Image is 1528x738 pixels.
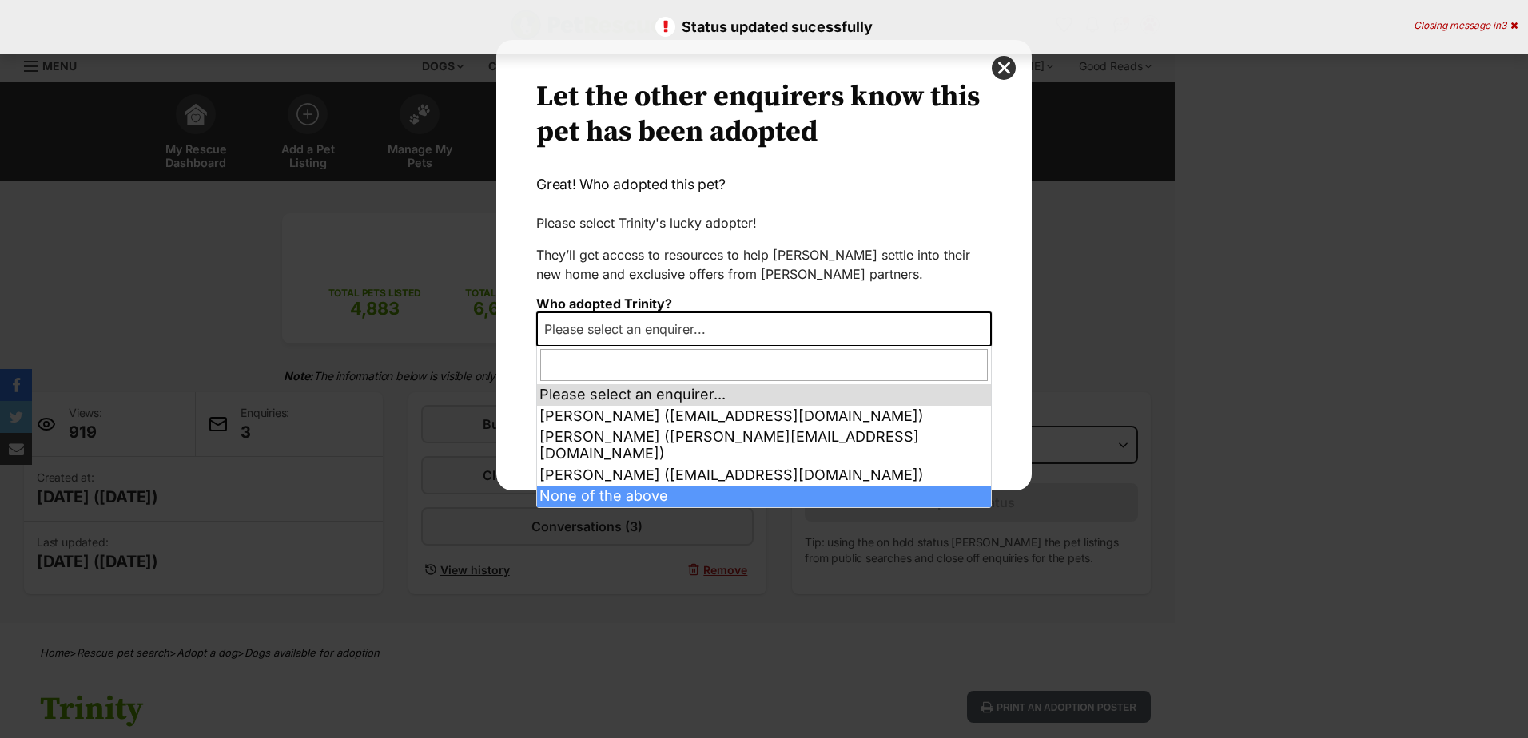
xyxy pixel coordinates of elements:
button: close [992,56,1016,80]
li: [PERSON_NAME] ([EMAIL_ADDRESS][DOMAIN_NAME]) [537,406,991,427]
span: Please select an enquirer... [538,318,722,340]
p: Great! Who adopted this pet? [536,174,992,195]
p: Status updated sucessfully [16,16,1512,38]
span: 3 [1501,19,1506,31]
label: Who adopted Trinity? [536,296,672,311]
li: Please select an enquirer... [537,384,991,406]
li: None of the above [537,486,991,507]
li: [PERSON_NAME] ([PERSON_NAME][EMAIL_ADDRESS][DOMAIN_NAME]) [537,427,991,464]
div: Closing message in [1414,20,1518,31]
p: They’ll get access to resources to help [PERSON_NAME] settle into their new home and exclusive of... [536,245,992,284]
h2: Let the other enquirers know this pet has been adopted [536,80,992,150]
p: Please select Trinity's lucky adopter! [536,213,992,232]
li: [PERSON_NAME] ([EMAIL_ADDRESS][DOMAIN_NAME]) [537,465,991,486]
span: Please select an enquirer... [536,311,992,347]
